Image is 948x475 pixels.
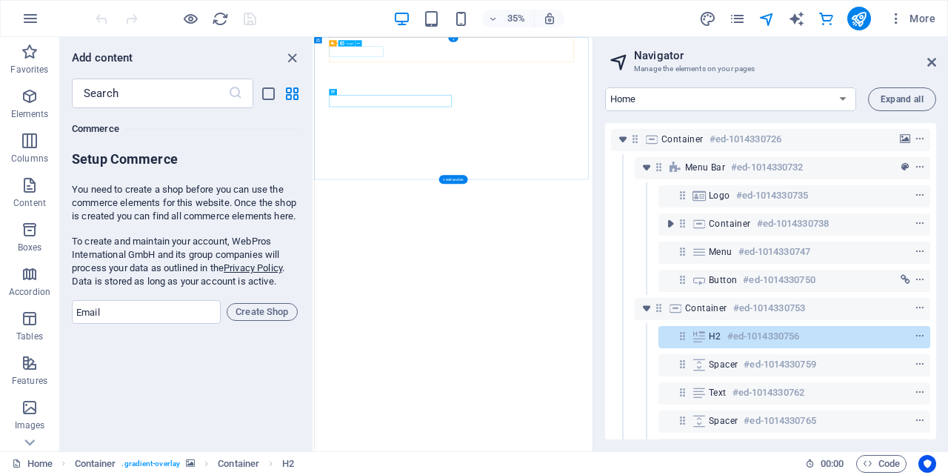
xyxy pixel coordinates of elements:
[912,356,927,373] button: context-menu
[868,87,936,111] button: Expand all
[733,299,805,317] h6: #ed-1014330753
[918,455,936,473] button: Usercentrics
[898,130,912,148] button: background
[439,175,468,184] div: + Add section
[738,243,810,261] h6: #ed-1014330747
[709,359,738,371] span: Spacer
[912,243,927,261] button: context-menu
[11,108,49,120] p: Elements
[736,187,808,205] h6: #ed-1014330735
[912,412,927,430] button: context-menu
[709,415,738,427] span: Spacer
[75,455,295,473] nav: breadcrumb
[729,10,746,27] i: Pages (Ctrl+Alt+S)
[482,10,535,27] button: 35%
[912,187,927,205] button: context-menu
[831,458,833,469] span: :
[283,84,301,102] button: grid-view
[709,190,730,202] span: Logo
[912,384,927,402] button: context-menu
[614,130,632,148] button: toggle-expand
[912,328,927,345] button: context-menu
[13,197,46,209] p: Content
[212,10,229,27] i: Reload page
[863,455,900,473] span: Code
[10,64,48,76] p: Favorites
[818,10,835,27] button: commerce
[805,455,844,473] h6: Session time
[72,49,133,67] h6: Add content
[347,41,353,44] span: Logo
[710,130,781,148] h6: #ed-1014330726
[543,12,556,25] i: On resize automatically adjust zoom level to fit chosen device.
[72,150,298,171] h6: Setup Commerce
[699,10,716,27] i: Design (Ctrl+Alt+Y)
[883,7,941,30] button: More
[661,215,679,233] button: toggle-expand
[912,271,927,289] button: context-menu
[709,387,727,399] span: Text
[224,262,282,273] a: Privacy Policy
[634,49,936,62] h2: Navigator
[788,10,806,27] button: text_generator
[744,356,815,373] h6: #ed-1014330759
[283,49,301,67] button: close panel
[709,274,737,286] span: Button
[912,299,927,317] button: context-menu
[818,10,835,27] i: Commerce
[16,330,43,342] p: Tables
[912,215,927,233] button: context-menu
[18,242,42,253] p: Boxes
[72,79,228,108] input: Search
[685,162,725,173] span: Menu Bar
[72,120,298,138] h6: Commerce
[881,95,924,104] span: Expand all
[912,159,927,176] button: context-menu
[282,455,294,473] span: Click to select. Double-click to edit
[889,11,935,26] span: More
[15,419,45,431] p: Images
[758,10,776,27] button: navigator
[744,412,815,430] h6: #ed-1014330765
[732,384,804,402] h6: #ed-1014330762
[181,10,199,27] button: Click here to leave preview mode and continue editing
[72,183,298,223] p: You need to create a shop before you can use the commerce elements for this website. Once the sho...
[821,455,844,473] span: 00 00
[11,153,48,165] p: Columns
[731,159,803,176] h6: #ed-1014330732
[634,62,907,76] h3: Manage the elements on your pages
[233,303,291,321] span: Create Shop
[448,37,458,41] div: +
[186,459,195,468] i: This element contains a background
[729,10,747,27] button: pages
[661,133,704,145] span: Container
[72,300,221,324] input: Email
[12,455,53,473] a: Click to cancel selection. Double-click to open Pages
[218,455,259,473] span: Click to select. Double-click to edit
[898,271,912,289] button: link
[727,328,799,345] h6: #ed-1014330756
[912,130,927,148] button: context-menu
[638,299,655,317] button: toggle-expand
[709,218,751,230] span: Container
[12,375,47,387] p: Features
[638,159,655,176] button: toggle-expand
[227,303,298,321] button: Create Shop
[898,159,912,176] button: preset
[757,215,829,233] h6: #ed-1014330738
[758,10,775,27] i: Navigator
[685,302,727,314] span: Container
[856,455,907,473] button: Code
[847,7,871,30] button: publish
[699,10,717,27] button: design
[850,10,867,27] i: Publish
[72,235,298,288] p: To create and maintain your account, WebPros International GmbH and its group companies will proc...
[75,455,116,473] span: Click to select. Double-click to edit
[709,330,721,342] span: H2
[504,10,528,27] h6: 35%
[259,84,277,102] button: list-view
[121,455,180,473] span: . gradient-overlay
[788,10,805,27] i: AI Writer
[743,271,815,289] h6: #ed-1014330750
[709,246,732,258] span: Menu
